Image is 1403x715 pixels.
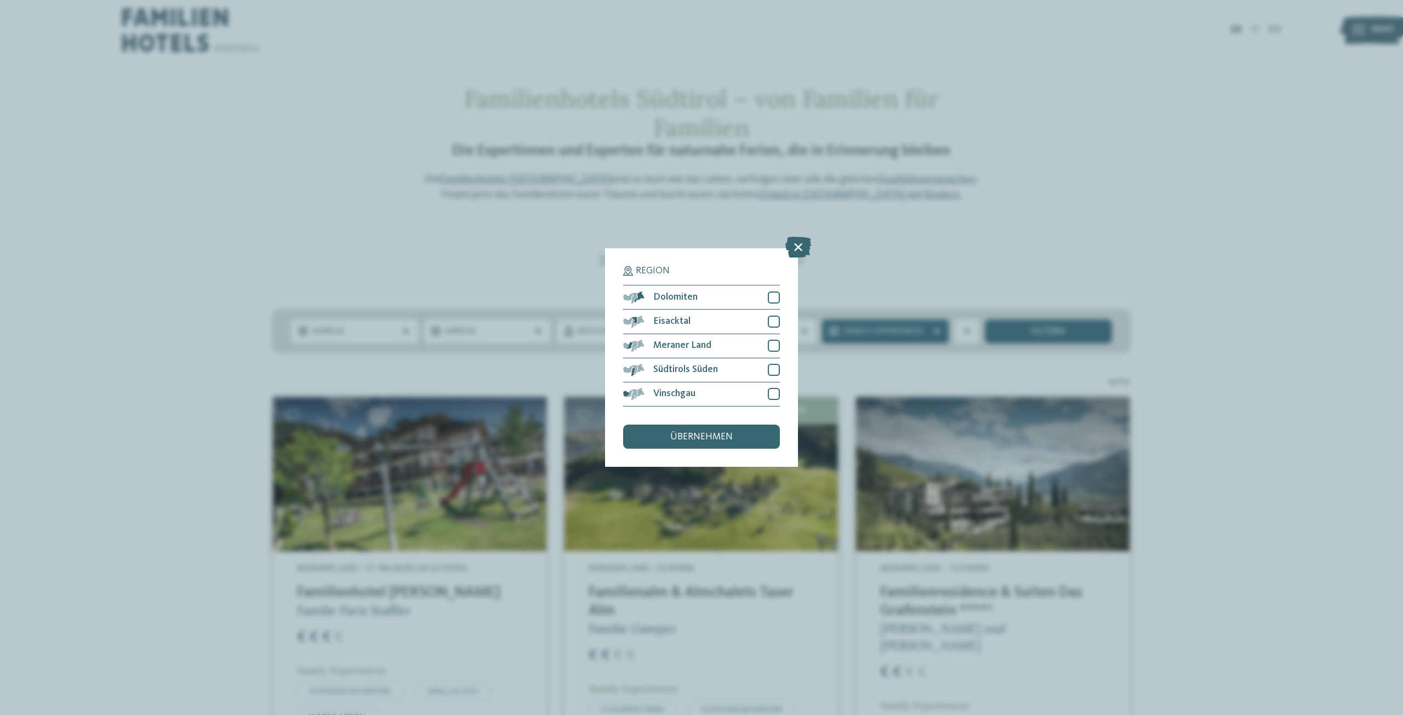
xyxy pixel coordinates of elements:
span: Region [636,266,670,276]
span: Südtirols Süden [653,365,718,375]
span: Meraner Land [653,341,711,351]
span: Dolomiten [653,293,698,302]
span: Eisacktal [653,317,691,327]
span: übernehmen [670,432,733,442]
span: Vinschgau [653,389,695,399]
